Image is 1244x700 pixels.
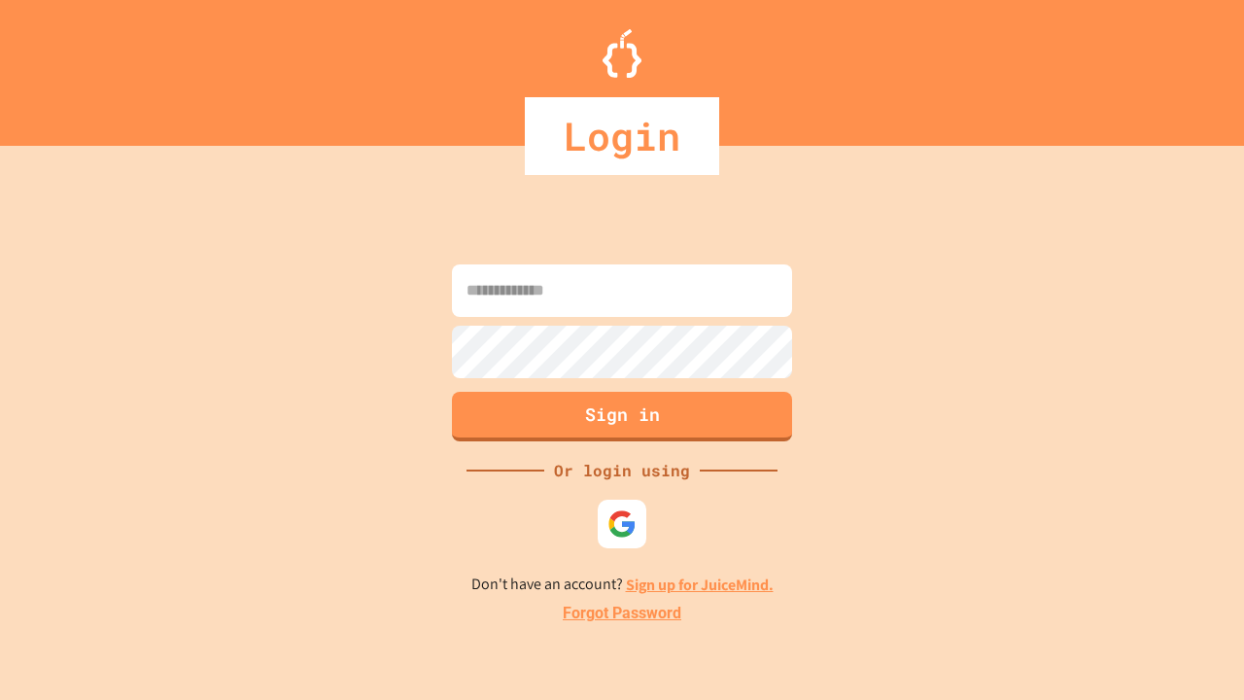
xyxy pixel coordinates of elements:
[563,602,681,625] a: Forgot Password
[626,575,774,595] a: Sign up for JuiceMind.
[471,573,774,597] p: Don't have an account?
[452,392,792,441] button: Sign in
[1083,538,1225,620] iframe: chat widget
[525,97,719,175] div: Login
[544,459,700,482] div: Or login using
[603,29,641,78] img: Logo.svg
[607,509,637,539] img: google-icon.svg
[1162,622,1225,681] iframe: chat widget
